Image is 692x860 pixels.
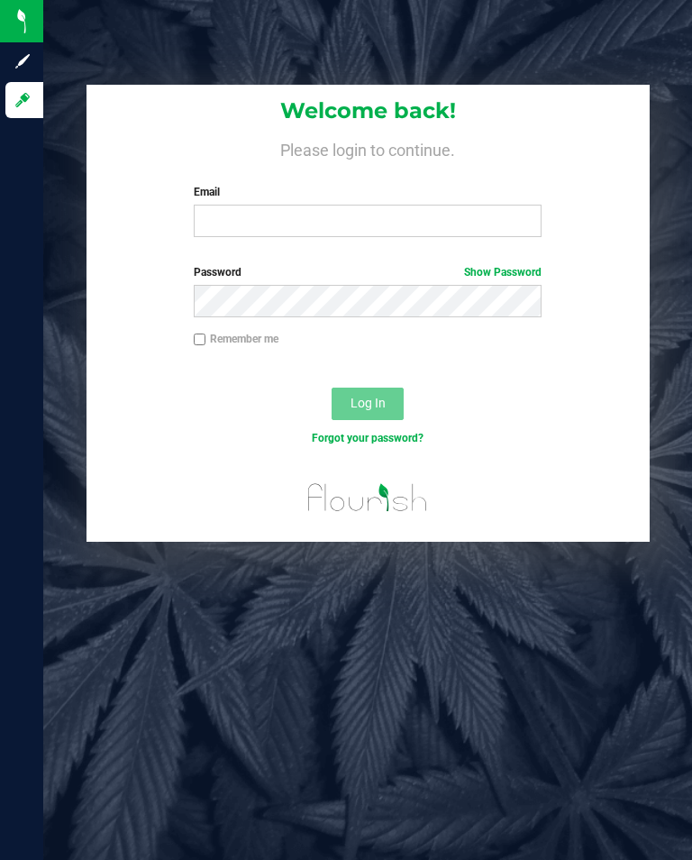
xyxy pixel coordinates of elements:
[86,137,650,159] h4: Please login to continue.
[464,266,542,279] a: Show Password
[194,331,278,347] label: Remember me
[14,91,32,109] inline-svg: Log in
[194,184,542,200] label: Email
[86,99,650,123] h1: Welcome back!
[351,396,386,410] span: Log In
[312,432,423,444] a: Forgot your password?
[14,52,32,70] inline-svg: Sign up
[332,388,404,420] button: Log In
[194,334,206,346] input: Remember me
[297,465,438,530] img: flourish_logo.svg
[194,266,241,279] span: Password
